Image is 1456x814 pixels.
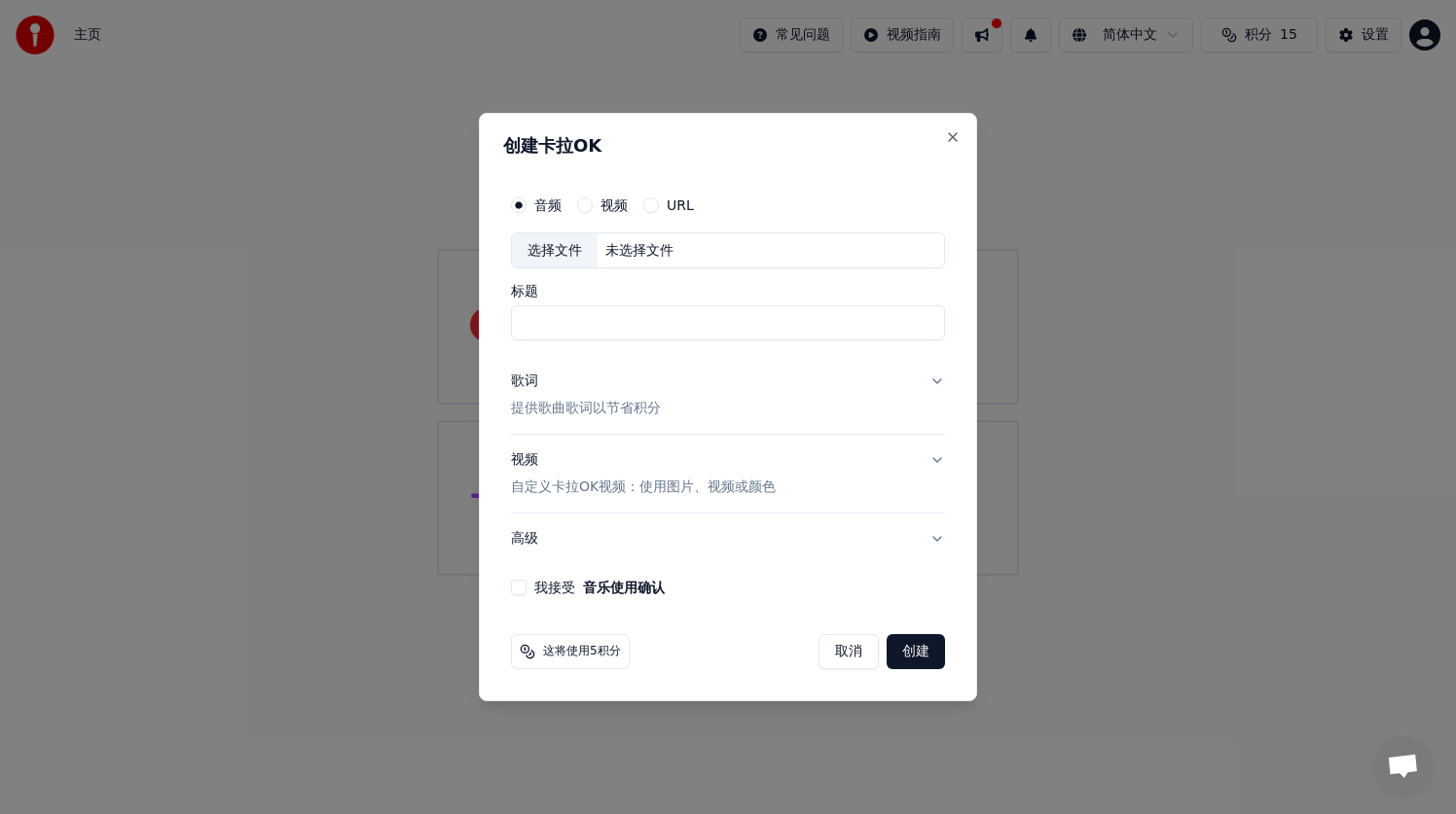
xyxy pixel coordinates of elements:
div: 未选择文件 [598,241,681,261]
div: 选择文件 [512,233,598,268]
span: 这将使用5积分 [543,644,621,659]
label: 我接受 [534,581,665,594]
button: 高级 [511,513,945,564]
h2: 创建卡拉OK [503,137,953,155]
label: 视频 [601,198,628,212]
p: 自定义卡拉OK视频：使用图片、视频或颜色 [511,478,776,497]
button: 创建 [887,634,945,669]
div: 歌词 [511,372,538,392]
button: 歌词提供歌曲歌词以节省积分 [511,357,945,435]
p: 提供歌曲歌词以节省积分 [511,400,661,419]
label: URL [667,198,694,212]
button: 我接受 [583,581,665,594]
div: 视频 [511,451,776,498]
button: 视频自定义卡拉OK视频：使用图片、视频或颜色 [511,436,945,513]
button: 取消 [819,634,879,669]
label: 音频 [534,198,562,212]
label: 标题 [511,285,945,299]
